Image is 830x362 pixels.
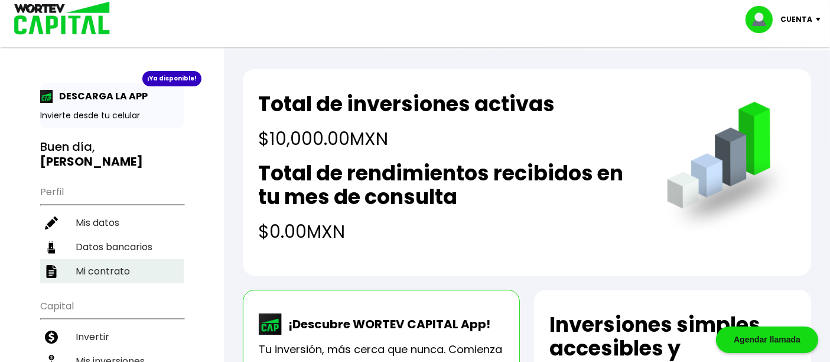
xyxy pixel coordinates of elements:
[259,313,282,335] img: wortev-capital-app-icon
[40,179,184,283] ul: Perfil
[53,89,148,104] p: DESCARGA LA APP
[40,153,143,170] b: [PERSON_NAME]
[40,90,53,103] img: app-icon
[813,18,829,21] img: icon-down
[258,92,555,116] h2: Total de inversiones activas
[258,218,643,245] h4: $0.00 MXN
[45,216,58,230] img: editar-icon.952d3147.svg
[40,140,184,169] h3: Buen día,
[40,211,184,235] a: Mis datos
[258,125,555,152] h4: $10,000.00 MXN
[40,325,184,349] a: Invertir
[746,6,781,33] img: profile-image
[40,259,184,283] a: Mi contrato
[781,11,813,28] p: Cuenta
[716,327,818,353] div: Agendar llamada
[282,315,490,333] p: ¡Descubre WORTEV CAPITAL App!
[142,71,201,86] div: ¡Ya disponible!
[258,161,643,209] h2: Total de rendimientos recibidos en tu mes de consulta
[40,109,184,122] p: Invierte desde tu celular
[40,235,184,259] a: Datos bancarios
[45,241,58,254] img: datos-icon.10cf9172.svg
[45,331,58,344] img: invertir-icon.b3b967d7.svg
[45,265,58,278] img: contrato-icon.f2db500c.svg
[662,102,796,236] img: grafica.516fef24.png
